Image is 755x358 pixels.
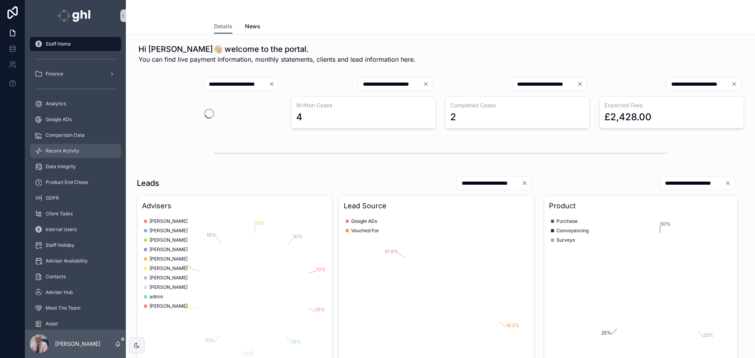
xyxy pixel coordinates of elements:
[30,67,121,81] a: Finance
[604,101,739,109] h3: Expected Fees
[149,294,163,300] span: admin
[214,22,232,30] span: Details
[30,207,121,221] a: Client Tasks
[291,339,301,345] tspan: 10%
[450,111,456,123] div: 2
[423,81,432,87] button: Clear
[149,256,188,262] span: [PERSON_NAME]
[351,218,377,224] span: Google ADs
[296,111,302,123] div: 4
[245,19,260,35] a: News
[206,232,216,238] tspan: 10%
[46,71,63,77] span: Finance
[205,337,215,343] tspan: 10%
[46,179,88,185] span: Product End Chase
[30,144,121,158] a: Recent Activity
[604,111,652,123] div: £2,428.00
[46,274,66,280] span: Contacts
[30,97,121,111] a: Analytics
[556,218,578,224] span: Purchase
[660,221,671,227] tspan: 50%
[30,112,121,127] a: Google ADs
[725,180,734,186] button: Clear
[46,41,71,47] span: Staff Home
[46,305,81,311] span: Meet The Team
[245,22,260,30] span: News
[46,148,79,154] span: Recent Activity
[46,163,76,170] span: Data Integrity
[30,285,121,299] a: Adviser Hub
[255,220,265,226] tspan: 10%
[138,44,416,55] h1: Hi [PERSON_NAME]👋🏼 welcome to the portal.
[30,37,121,51] a: Staff Home
[25,31,126,330] div: scrollable content
[269,81,278,87] button: Clear
[549,200,733,211] h3: Product
[450,101,585,109] h3: Completed Cases
[214,19,232,34] a: Details
[46,242,74,248] span: Staff Holiday
[556,228,589,234] span: Conveyancing
[149,218,188,224] span: [PERSON_NAME]
[731,81,740,87] button: Clear
[182,264,192,270] tspan: 10%
[142,200,327,211] h3: Advisers
[30,270,121,284] a: Contacts
[30,317,121,331] a: Asset
[149,265,188,272] span: [PERSON_NAME]
[30,238,121,252] a: Staff Holiday
[521,180,531,186] button: Clear
[577,81,586,87] button: Clear
[30,222,121,237] a: Internal Users
[46,258,88,264] span: Adviser Availability
[601,330,611,336] tspan: 25%
[149,228,188,234] span: [PERSON_NAME]
[30,175,121,189] a: Product End Chase
[30,301,121,315] a: Meet The Team
[30,160,121,174] a: Data Integrity
[30,254,121,268] a: Adviser Availability
[182,304,192,310] tspan: 10%
[46,132,85,138] span: Comparison Data
[58,9,93,22] img: App logo
[46,116,72,123] span: Google ADs
[506,322,519,328] tspan: 18.2%
[149,284,188,290] span: [PERSON_NAME]
[385,248,399,254] tspan: 81.8%
[351,228,379,234] span: Vouched For
[243,351,253,356] tspan: 10%
[46,211,73,217] span: Client Tasks
[315,307,325,312] tspan: 10%
[55,340,100,348] p: [PERSON_NAME]
[46,101,66,107] span: Analytics
[556,237,575,243] span: Surveys
[46,321,58,327] span: Asset
[138,55,416,64] span: You can find live payment information, monthly statements, clients and lead information here.
[149,246,188,253] span: [PERSON_NAME]
[703,332,713,338] tspan: 25%
[30,128,121,142] a: Comparison Data
[296,101,431,109] h3: Written Cases
[149,275,188,281] span: [PERSON_NAME]
[137,178,159,189] h1: Leads
[149,237,188,243] span: [PERSON_NAME]
[316,266,326,272] tspan: 10%
[149,303,188,309] span: [PERSON_NAME]
[46,195,59,201] span: GDPR
[30,191,121,205] a: GDPR
[344,200,529,211] h3: Lead Source
[46,226,77,233] span: Internal Users
[46,289,73,296] span: Adviser Hub
[293,233,303,239] tspan: 10%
